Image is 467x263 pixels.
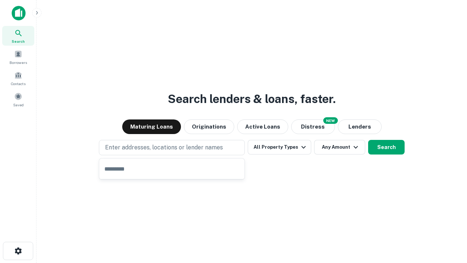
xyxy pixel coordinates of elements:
button: Search distressed loans with lien and other non-mortgage details. [291,119,335,134]
button: All Property Types [248,140,311,155]
button: Lenders [338,119,382,134]
span: Saved [13,102,24,108]
button: Active Loans [237,119,288,134]
img: capitalize-icon.png [12,6,26,20]
span: Borrowers [9,60,27,65]
button: Maturing Loans [122,119,181,134]
a: Search [2,26,34,46]
button: Search [368,140,405,155]
span: Contacts [11,81,26,87]
a: Saved [2,89,34,109]
button: Originations [184,119,234,134]
a: Contacts [2,68,34,88]
a: Borrowers [2,47,34,67]
iframe: Chat Widget [431,205,467,240]
div: NEW [323,117,338,124]
h3: Search lenders & loans, faster. [168,90,336,108]
p: Enter addresses, locations or lender names [105,143,223,152]
button: Any Amount [314,140,365,155]
span: Search [12,38,25,44]
button: Enter addresses, locations or lender names [99,140,245,155]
